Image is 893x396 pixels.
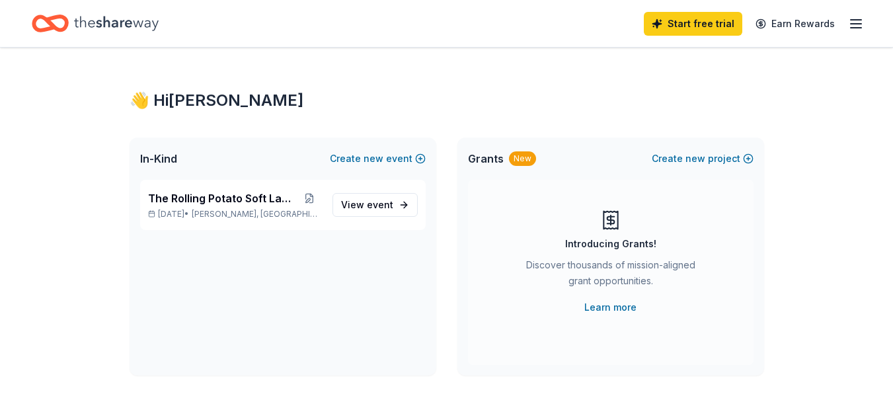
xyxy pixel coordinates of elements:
a: View event [332,193,418,217]
span: View [341,197,393,213]
span: In-Kind [140,151,177,167]
span: Grants [468,151,504,167]
span: new [685,151,705,167]
div: 👋 Hi [PERSON_NAME] [130,90,764,111]
span: new [364,151,383,167]
p: [DATE] • [148,209,322,219]
div: Introducing Grants! [565,236,656,252]
a: Earn Rewards [748,12,843,36]
button: Createnewevent [330,151,426,167]
a: Start free trial [644,12,742,36]
span: event [367,199,393,210]
div: Discover thousands of mission-aligned grant opportunities. [521,257,701,294]
div: New [509,151,536,166]
a: Learn more [584,299,637,315]
button: Createnewproject [652,151,754,167]
span: The Rolling Potato Soft Launch [148,190,297,206]
span: [PERSON_NAME], [GEOGRAPHIC_DATA] [192,209,321,219]
a: Home [32,8,159,39]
